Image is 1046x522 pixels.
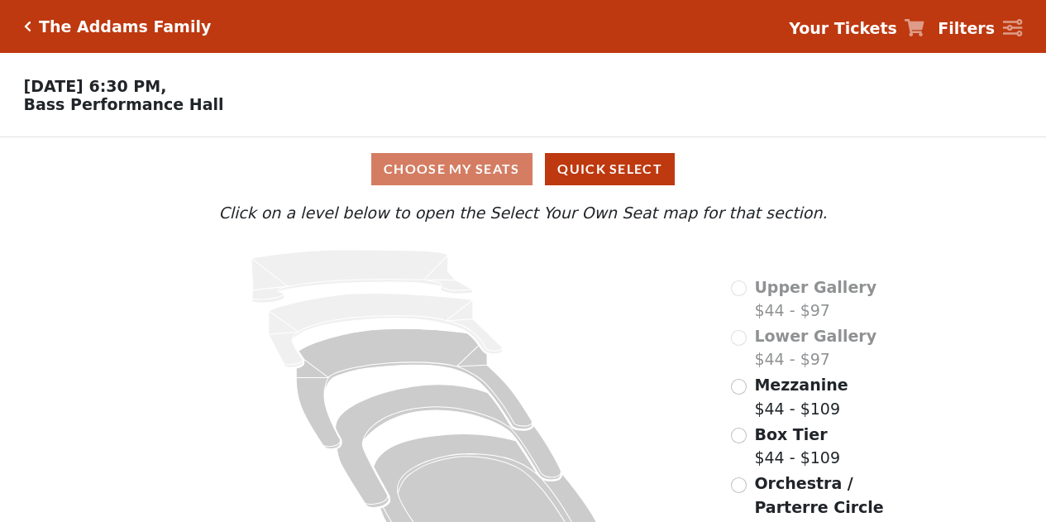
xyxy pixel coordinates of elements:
[754,275,876,323] label: $44 - $97
[754,376,848,394] span: Mezzanine
[938,19,995,37] strong: Filters
[754,474,883,516] span: Orchestra / Parterre Circle
[754,425,827,443] span: Box Tier
[789,17,924,41] a: Your Tickets
[39,17,211,36] h5: The Addams Family
[754,278,876,296] span: Upper Gallery
[545,153,675,185] button: Quick Select
[142,201,903,225] p: Click on a level below to open the Select Your Own Seat map for that section.
[754,324,876,371] label: $44 - $97
[938,17,1022,41] a: Filters
[754,327,876,345] span: Lower Gallery
[269,294,503,368] path: Lower Gallery - Seats Available: 0
[251,250,473,303] path: Upper Gallery - Seats Available: 0
[789,19,897,37] strong: Your Tickets
[754,423,840,470] label: $44 - $109
[754,373,848,420] label: $44 - $109
[24,21,31,32] a: Click here to go back to filters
